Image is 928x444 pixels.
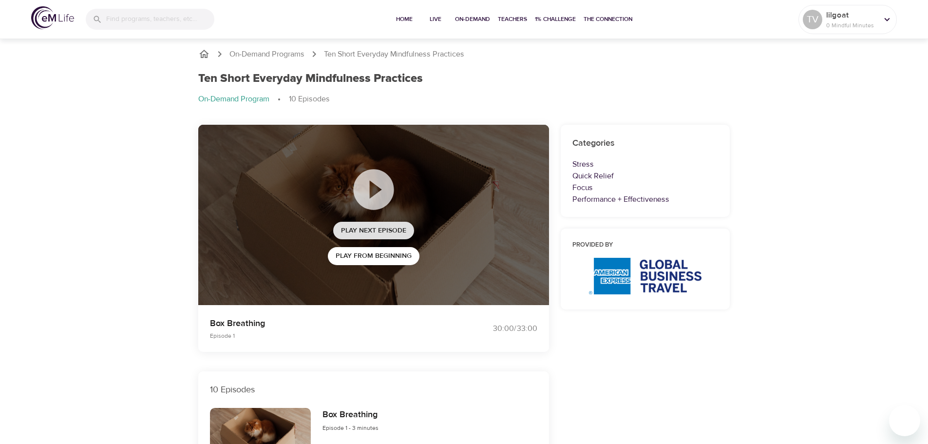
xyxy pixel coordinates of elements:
[572,170,719,182] p: Quick Relief
[464,323,537,334] div: 30:00 / 33:00
[336,250,412,262] span: Play from beginning
[572,240,719,251] h6: Provided by
[341,225,406,237] span: Play Next Episode
[106,9,214,30] input: Find programs, teachers, etc...
[889,405,920,436] iframe: Button to launch messaging window
[589,258,701,294] img: AmEx%20GBT%20logo.png
[322,408,379,422] h6: Box Breathing
[584,14,632,24] span: The Connection
[572,158,719,170] p: Stress
[210,331,453,340] p: Episode 1
[803,10,822,29] div: TV
[328,247,419,265] button: Play from beginning
[393,14,416,24] span: Home
[229,49,304,60] a: On-Demand Programs
[210,383,537,396] p: 10 Episodes
[535,14,576,24] span: 1% Challenge
[572,182,719,193] p: Focus
[424,14,447,24] span: Live
[324,49,464,60] p: Ten Short Everyday Mindfulness Practices
[826,9,878,21] p: lilgoat
[198,94,269,105] p: On-Demand Program
[498,14,527,24] span: Teachers
[198,48,730,60] nav: breadcrumb
[210,317,453,330] p: Box Breathing
[322,424,379,432] span: Episode 1 - 3 minutes
[198,72,423,86] h1: Ten Short Everyday Mindfulness Practices
[289,94,330,105] p: 10 Episodes
[333,222,414,240] button: Play Next Episode
[826,21,878,30] p: 0 Mindful Minutes
[572,193,719,205] p: Performance + Effectiveness
[31,6,74,29] img: logo
[198,94,730,105] nav: breadcrumb
[455,14,490,24] span: On-Demand
[572,136,719,151] h6: Categories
